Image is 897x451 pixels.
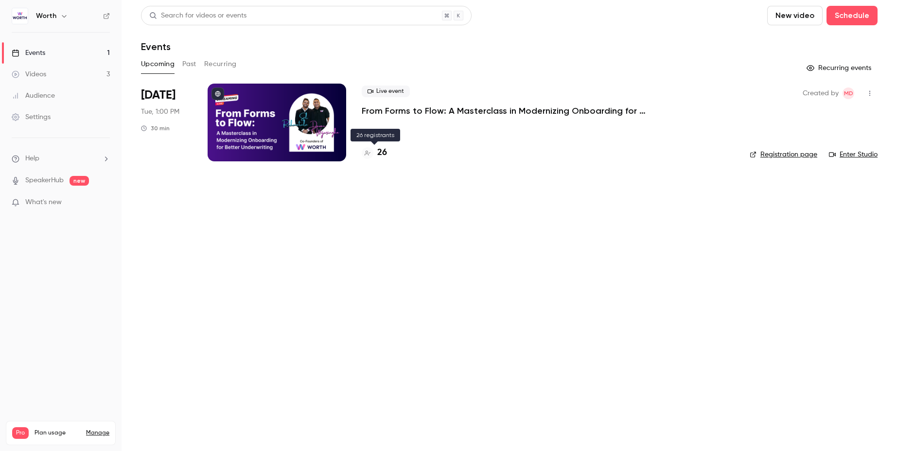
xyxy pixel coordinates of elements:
span: Pro [12,427,29,439]
a: 26 [362,146,387,159]
span: Created by [803,87,839,99]
span: What's new [25,197,62,208]
iframe: Noticeable Trigger [98,198,110,207]
div: 30 min [141,124,170,132]
button: Schedule [827,6,878,25]
span: Marilena De Niear [843,87,854,99]
li: help-dropdown-opener [12,154,110,164]
span: new [70,176,89,186]
span: Live event [362,86,410,97]
h1: Events [141,41,171,52]
button: Recurring events [802,60,878,76]
button: Past [182,56,196,72]
div: Sep 23 Tue, 1:00 PM (America/New York) [141,84,192,161]
a: SpeakerHub [25,175,64,186]
a: From Forms to Flow: A Masterclass in Modernizing Onboarding for Better Underwriting [362,105,653,117]
span: MD [844,87,853,99]
h4: 26 [377,146,387,159]
img: Worth [12,8,28,24]
span: [DATE] [141,87,176,103]
a: Registration page [750,150,817,159]
button: New video [767,6,823,25]
div: Videos [12,69,46,79]
button: Upcoming [141,56,175,72]
div: Search for videos or events [149,11,246,21]
a: Manage [86,429,109,437]
a: Enter Studio [829,150,878,159]
div: Settings [12,112,51,122]
span: Plan usage [35,429,80,437]
h6: Worth [36,11,56,21]
button: Recurring [204,56,237,72]
div: Audience [12,91,55,101]
span: Tue, 1:00 PM [141,107,179,117]
span: Help [25,154,39,164]
div: Events [12,48,45,58]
